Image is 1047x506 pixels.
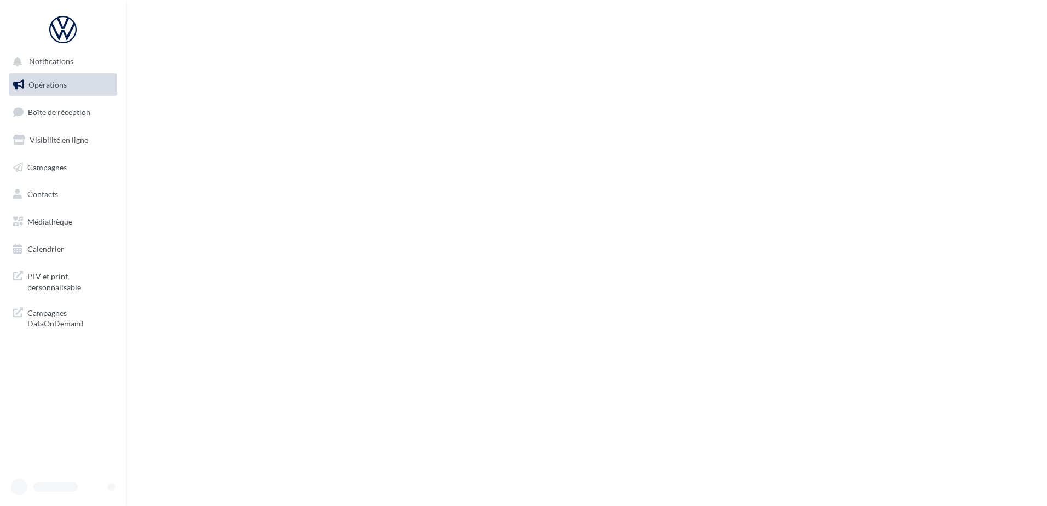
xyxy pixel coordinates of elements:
[27,162,67,171] span: Campagnes
[28,80,67,89] span: Opérations
[7,156,119,179] a: Campagnes
[27,189,58,199] span: Contacts
[27,269,113,292] span: PLV et print personnalisable
[7,183,119,206] a: Contacts
[30,135,88,145] span: Visibilité en ligne
[28,107,90,117] span: Boîte de réception
[7,129,119,152] a: Visibilité en ligne
[27,217,72,226] span: Médiathèque
[7,238,119,261] a: Calendrier
[7,264,119,297] a: PLV et print personnalisable
[7,301,119,334] a: Campagnes DataOnDemand
[7,210,119,233] a: Médiathèque
[29,57,73,66] span: Notifications
[7,73,119,96] a: Opérations
[27,306,113,329] span: Campagnes DataOnDemand
[27,244,64,254] span: Calendrier
[7,100,119,124] a: Boîte de réception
